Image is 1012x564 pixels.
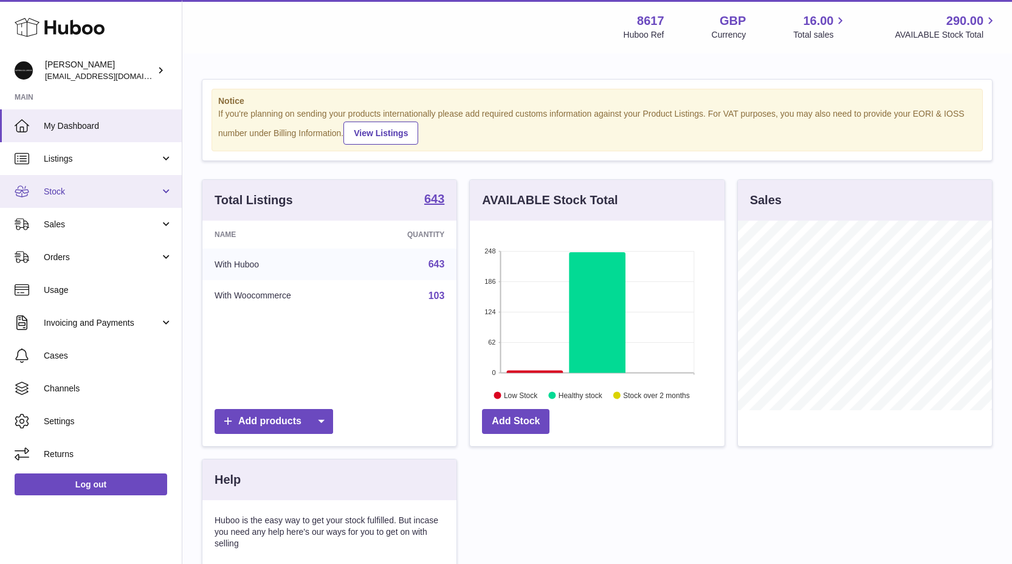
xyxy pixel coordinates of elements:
[202,221,360,249] th: Name
[424,193,444,205] strong: 643
[946,13,983,29] span: 290.00
[720,13,746,29] strong: GBP
[712,29,746,41] div: Currency
[750,192,782,208] h3: Sales
[15,61,33,80] img: hello@alfredco.com
[424,193,444,207] a: 643
[215,192,293,208] h3: Total Listings
[44,350,173,362] span: Cases
[44,284,173,296] span: Usage
[44,383,173,394] span: Channels
[202,249,360,280] td: With Huboo
[484,278,495,285] text: 186
[44,153,160,165] span: Listings
[559,391,603,399] text: Healthy stock
[44,449,173,460] span: Returns
[793,29,847,41] span: Total sales
[624,29,664,41] div: Huboo Ref
[218,108,976,145] div: If you're planning on sending your products internationally please add required customs informati...
[895,29,997,41] span: AVAILABLE Stock Total
[44,219,160,230] span: Sales
[15,473,167,495] a: Log out
[215,472,241,488] h3: Help
[429,291,445,301] a: 103
[492,369,496,376] text: 0
[504,391,538,399] text: Low Stock
[215,515,444,549] p: Huboo is the easy way to get your stock fulfilled. But incase you need any help here's our ways f...
[215,409,333,434] a: Add products
[637,13,664,29] strong: 8617
[482,409,549,434] a: Add Stock
[44,186,160,198] span: Stock
[484,247,495,255] text: 248
[895,13,997,41] a: 290.00 AVAILABLE Stock Total
[624,391,690,399] text: Stock over 2 months
[429,259,445,269] a: 643
[44,317,160,329] span: Invoicing and Payments
[44,120,173,132] span: My Dashboard
[803,13,833,29] span: 16.00
[793,13,847,41] a: 16.00 Total sales
[45,59,154,82] div: [PERSON_NAME]
[202,280,360,312] td: With Woocommerce
[44,252,160,263] span: Orders
[218,95,976,107] strong: Notice
[44,416,173,427] span: Settings
[489,339,496,346] text: 62
[482,192,618,208] h3: AVAILABLE Stock Total
[343,122,418,145] a: View Listings
[484,308,495,315] text: 124
[360,221,457,249] th: Quantity
[45,71,179,81] span: [EMAIL_ADDRESS][DOMAIN_NAME]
